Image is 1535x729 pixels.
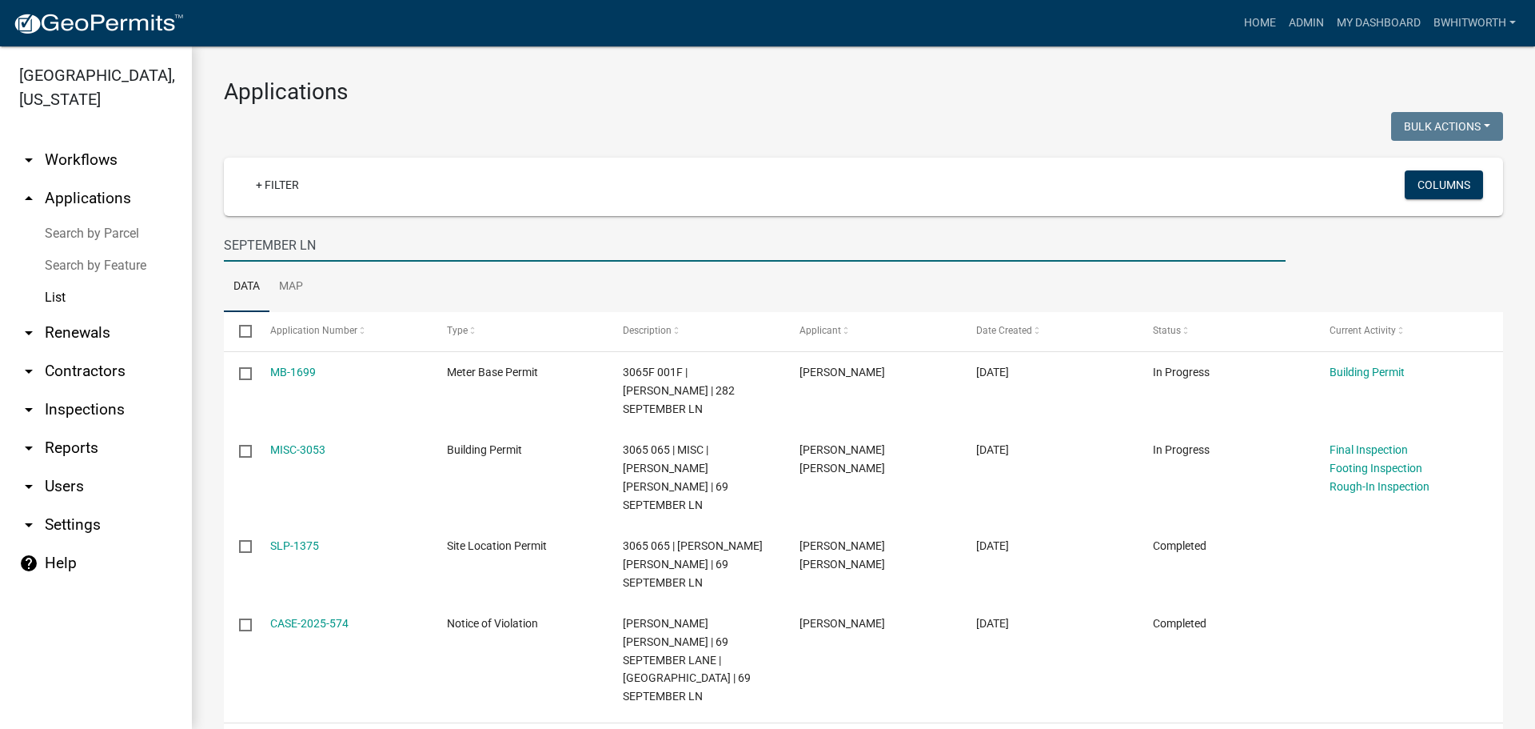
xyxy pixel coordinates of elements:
[799,443,885,475] span: JAVIER T MORALES CARREON
[1138,312,1314,350] datatable-header-cell: Status
[269,262,313,313] a: Map
[224,312,254,350] datatable-header-cell: Select
[19,515,38,535] i: arrow_drop_down
[1330,443,1408,456] a: Final Inspection
[799,325,841,336] span: Applicant
[1153,366,1210,379] span: In Progress
[623,539,763,589] span: 3065 065 | JAVIER T MORALES CARREON | 69 SEPTEMBER LN
[976,325,1032,336] span: Date Created
[19,400,38,419] i: arrow_drop_down
[224,262,269,313] a: Data
[19,189,38,208] i: arrow_drop_up
[961,312,1138,350] datatable-header-cell: Date Created
[799,539,885,571] span: JAVIER T MORALES CARREON
[447,539,547,552] span: Site Location Permit
[19,477,38,496] i: arrow_drop_down
[447,366,538,379] span: Meter Base Permit
[623,366,735,415] span: 3065F 001F | DANNY RODRIGUEZ | 282 SEPTEMBER LN
[270,539,319,552] a: SLP-1375
[976,443,1009,456] span: 03/05/2025
[243,170,312,199] a: + Filter
[1282,8,1330,38] a: Admin
[1330,480,1429,493] a: Rough-In Inspection
[19,362,38,381] i: arrow_drop_down
[784,312,961,350] datatable-header-cell: Applicant
[1330,8,1427,38] a: My Dashboard
[1405,170,1483,199] button: Columns
[270,366,316,379] a: MB-1699
[976,617,1009,630] span: 02/07/2025
[224,229,1286,262] input: Search for applications
[1153,539,1206,552] span: Completed
[270,443,325,456] a: MISC-3053
[431,312,608,350] datatable-header-cell: Type
[976,366,1009,379] span: 09/16/2025
[19,323,38,342] i: arrow_drop_down
[1427,8,1522,38] a: BWhitworth
[623,617,751,703] span: JAVIER T MORALES CARREON | 69 SEPTEMBER LANE | ELLIJAY, GA 30540 | 69 SEPTEMBER LN
[447,443,522,456] span: Building Permit
[270,325,357,336] span: Application Number
[976,539,1009,552] span: 03/05/2025
[447,325,468,336] span: Type
[1330,366,1405,379] a: Building Permit
[1153,325,1181,336] span: Status
[1153,617,1206,630] span: Completed
[1314,312,1491,350] datatable-header-cell: Current Activity
[447,617,538,630] span: Notice of Violation
[254,312,431,350] datatable-header-cell: Application Number
[623,325,672,336] span: Description
[1330,462,1422,475] a: Footing Inspection
[19,554,38,573] i: help
[224,78,1503,106] h3: Applications
[270,617,349,630] a: CASE-2025-574
[19,150,38,170] i: arrow_drop_down
[1238,8,1282,38] a: Home
[19,439,38,458] i: arrow_drop_down
[799,617,885,630] span: Art Wlochowski
[623,443,728,511] span: 3065 065 | MISC | JAVIER T MORALES CARREON | 69 SEPTEMBER LN
[608,312,784,350] datatable-header-cell: Description
[1391,112,1503,141] button: Bulk Actions
[799,366,885,379] span: edgardo rodriguez
[1330,325,1396,336] span: Current Activity
[1153,443,1210,456] span: In Progress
